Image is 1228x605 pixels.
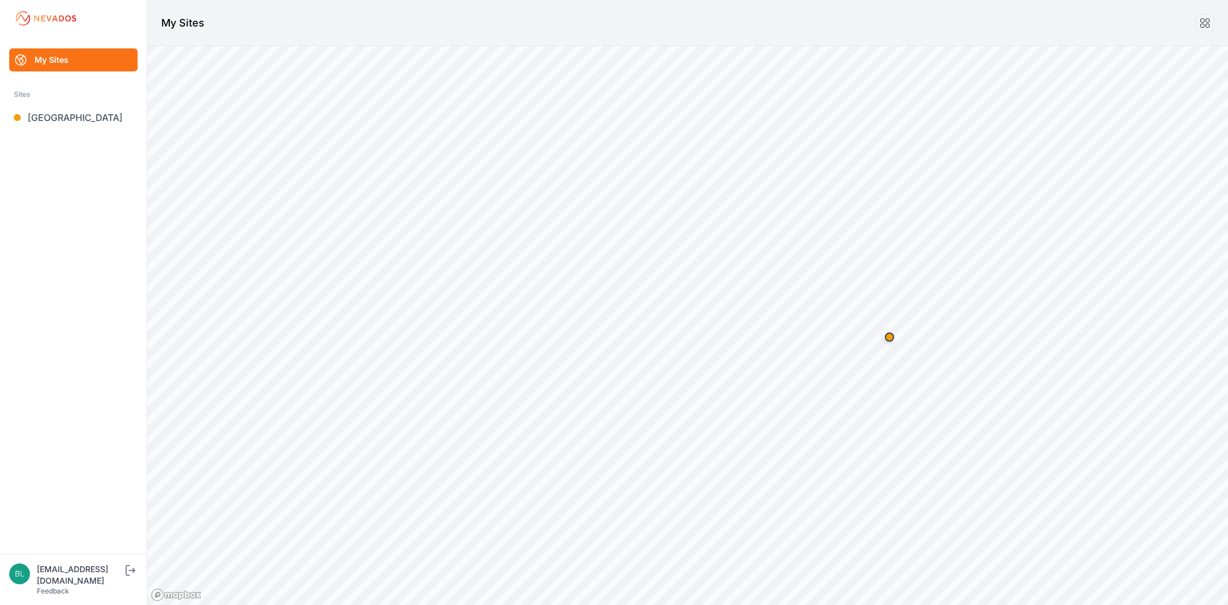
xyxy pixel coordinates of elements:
div: Map marker [878,326,901,349]
a: Feedback [37,587,69,595]
div: [EMAIL_ADDRESS][DOMAIN_NAME] [37,564,123,587]
img: blippencott@invenergy.com [9,564,30,584]
a: Mapbox logo [151,588,202,602]
h1: My Sites [161,15,204,31]
a: [GEOGRAPHIC_DATA] [9,106,138,129]
a: My Sites [9,48,138,71]
div: Sites [14,88,133,101]
img: Nevados [14,9,78,28]
canvas: Map [147,46,1228,605]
